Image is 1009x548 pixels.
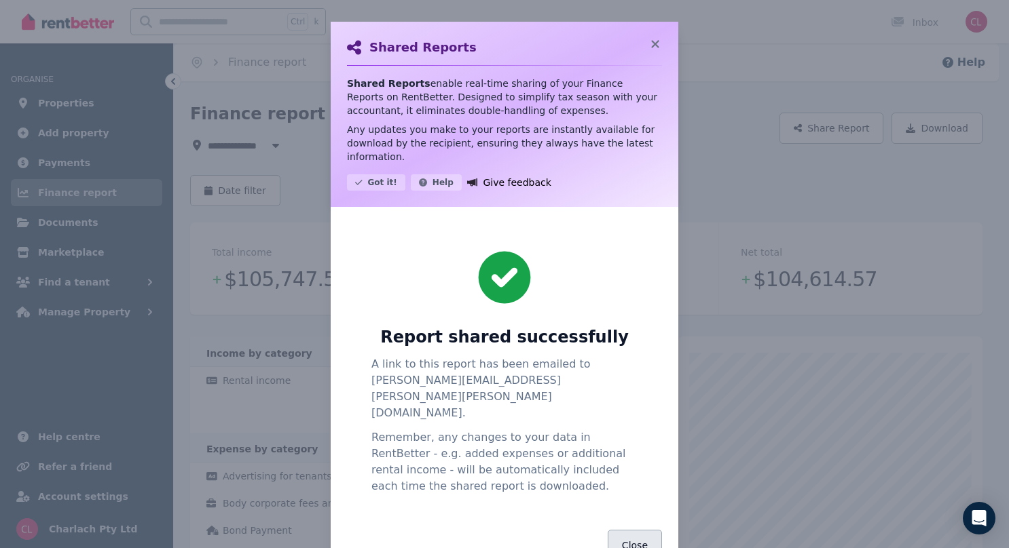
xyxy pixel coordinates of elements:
p: Any updates you make to your reports are instantly available for download by the recipient, ensur... [347,123,662,163]
strong: Shared Reports [347,78,430,89]
div: Open Intercom Messenger [963,502,995,534]
p: Remember, any changes to your data in RentBetter - e.g. added expenses or additional rental incom... [371,429,638,494]
h3: Report shared successfully [380,326,629,348]
h2: Shared Reports [369,38,477,57]
a: Give feedback [467,174,551,191]
a: [PERSON_NAME][EMAIL_ADDRESS][PERSON_NAME][PERSON_NAME][DOMAIN_NAME] [371,374,561,419]
p: A link to this report has been emailed to . [371,356,638,421]
button: Help [411,174,462,191]
p: enable real-time sharing of your Finance Reports on RentBetter. Designed to simplify tax season w... [347,77,662,117]
button: Got it! [347,174,405,191]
